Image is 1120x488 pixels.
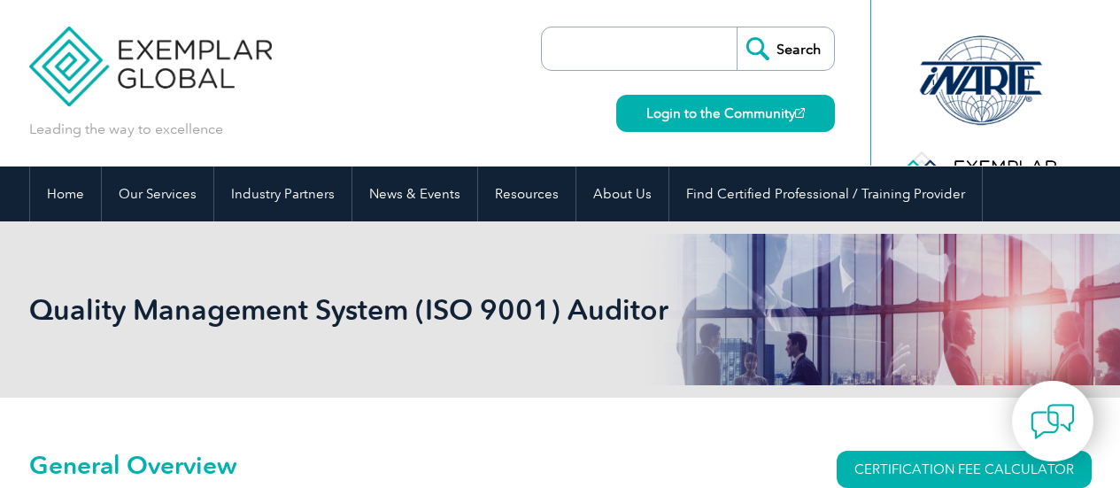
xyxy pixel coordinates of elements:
input: Search [737,27,834,70]
a: CERTIFICATION FEE CALCULATOR [837,451,1092,488]
a: News & Events [352,167,477,221]
p: Leading the way to excellence [29,120,223,139]
a: Home [30,167,101,221]
a: Our Services [102,167,213,221]
img: open_square.png [795,108,805,118]
a: About Us [576,167,668,221]
a: Industry Partners [214,167,351,221]
h1: Quality Management System (ISO 9001) Auditor [29,292,709,327]
img: contact-chat.png [1031,399,1075,444]
a: Find Certified Professional / Training Provider [669,167,982,221]
a: Login to the Community [616,95,835,132]
h2: General Overview [29,451,773,479]
a: Resources [478,167,575,221]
